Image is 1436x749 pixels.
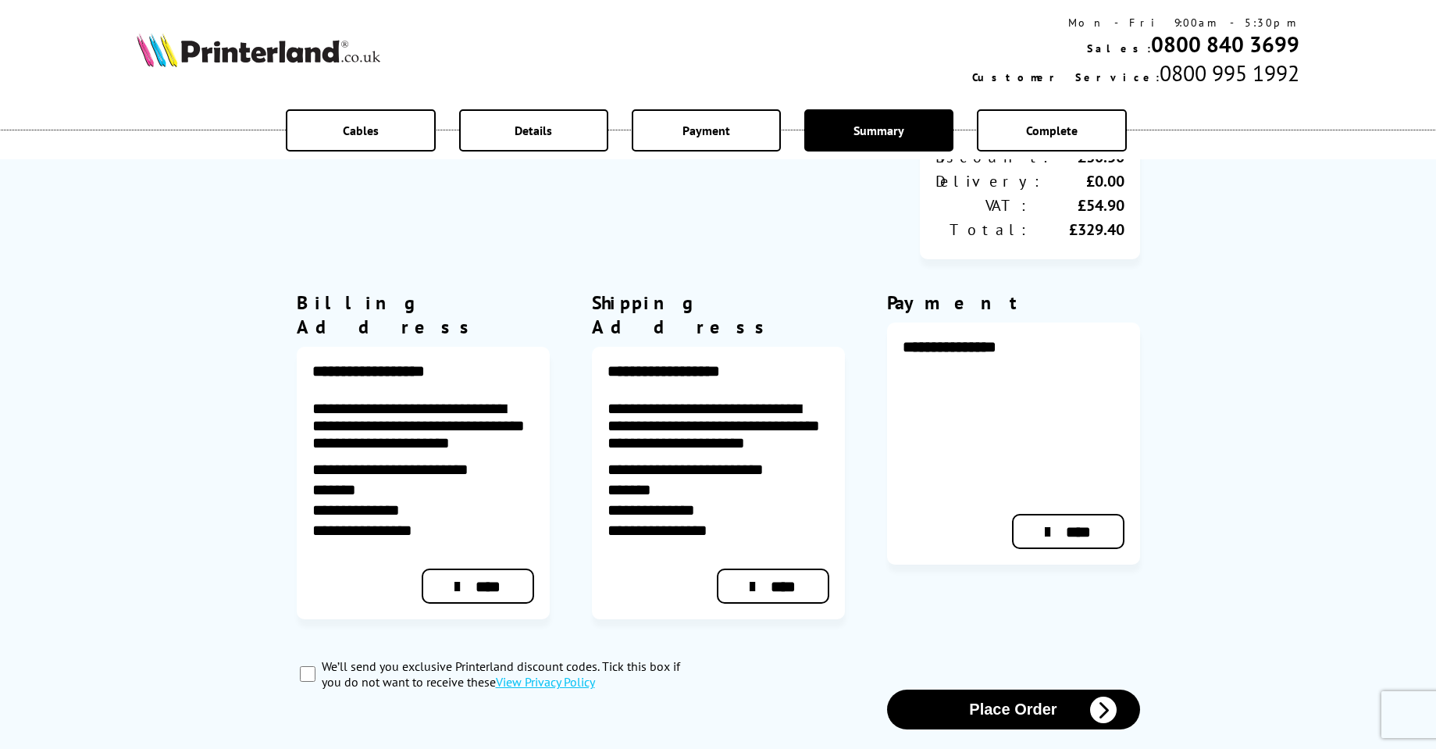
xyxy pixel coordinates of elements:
[1160,59,1299,87] span: 0800 995 1992
[137,33,380,67] img: Printerland Logo
[972,16,1299,30] div: Mon - Fri 9:00am - 5:30pm
[935,171,1043,191] div: Delivery:
[1026,123,1078,138] span: Complete
[887,690,1140,729] button: Place Order
[853,123,904,138] span: Summary
[322,658,701,690] label: We’ll send you exclusive Printerland discount codes. Tick this box if you do not want to receive ...
[935,195,1030,216] div: VAT:
[496,674,595,690] a: modal_privacy
[1087,41,1151,55] span: Sales:
[887,291,1140,315] div: Payment
[972,70,1160,84] span: Customer Service:
[935,219,1030,240] div: Total:
[1030,219,1124,240] div: £329.40
[682,123,730,138] span: Payment
[1043,171,1124,191] div: £0.00
[1030,195,1124,216] div: £54.90
[515,123,552,138] span: Details
[297,291,550,339] div: Billing Address
[1151,30,1299,59] a: 0800 840 3699
[592,291,845,339] div: Shipping Address
[343,123,379,138] span: Cables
